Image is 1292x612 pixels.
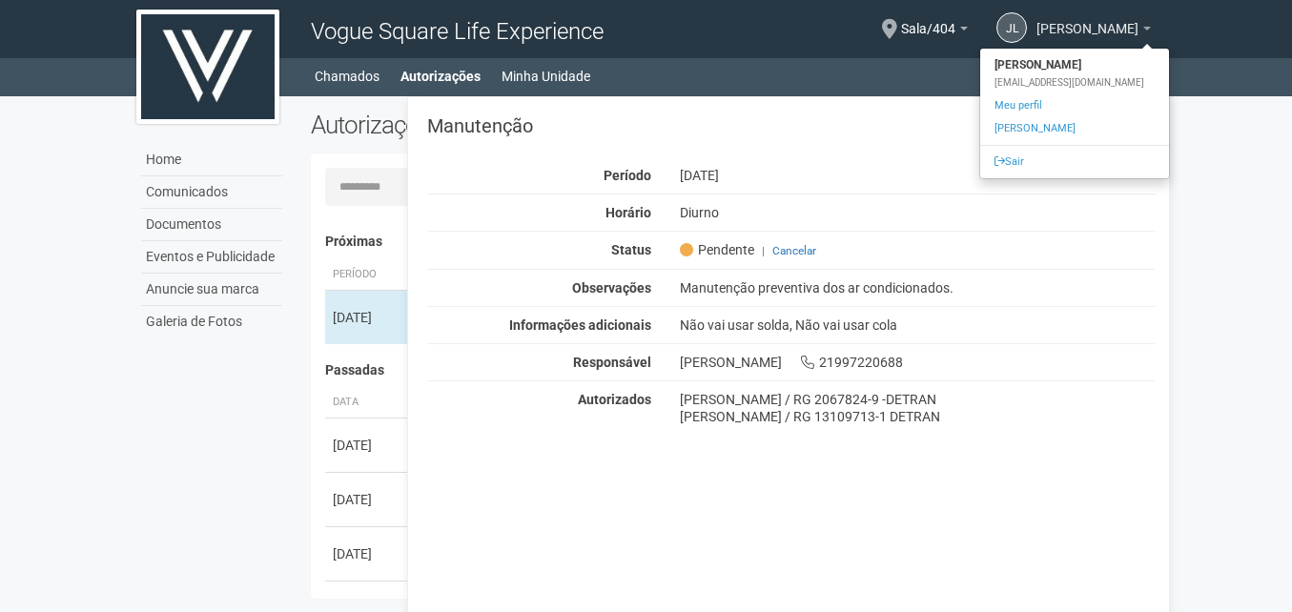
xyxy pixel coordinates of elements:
[427,116,1155,135] h3: Manutenção
[141,241,282,274] a: Eventos e Publicidade
[980,76,1169,90] div: [EMAIL_ADDRESS][DOMAIN_NAME]
[666,167,1170,184] div: [DATE]
[1036,24,1151,39] a: [PERSON_NAME]
[333,490,403,509] div: [DATE]
[325,363,1142,377] h4: Passadas
[333,308,403,327] div: [DATE]
[980,117,1169,140] a: [PERSON_NAME]
[680,408,1156,425] div: [PERSON_NAME] / RG 13109713-1 DETRAN
[325,387,411,418] th: Data
[136,10,279,124] img: logo.jpg
[680,391,1156,408] div: [PERSON_NAME] / RG 2067824-9 -DETRAN
[762,244,765,257] span: |
[666,316,1170,334] div: Não vai usar solda, Não vai usar cola
[509,317,651,333] strong: Informações adicionais
[980,53,1169,76] strong: [PERSON_NAME]
[400,63,481,90] a: Autorizações
[772,244,816,257] a: Cancelar
[901,24,968,39] a: Sala/404
[605,205,651,220] strong: Horário
[578,392,651,407] strong: Autorizados
[311,111,719,139] h2: Autorizações
[141,144,282,176] a: Home
[325,235,1142,249] h4: Próximas
[141,306,282,337] a: Galeria de Fotos
[333,544,403,563] div: [DATE]
[604,168,651,183] strong: Período
[315,63,379,90] a: Chamados
[573,355,651,370] strong: Responsável
[611,242,651,257] strong: Status
[996,12,1027,43] a: JL
[141,176,282,209] a: Comunicados
[666,354,1170,371] div: [PERSON_NAME] 21997220688
[1036,3,1138,36] span: João Luis Magacho Lopes
[572,280,651,296] strong: Observações
[980,151,1169,173] a: Sair
[666,204,1170,221] div: Diurno
[311,18,604,45] span: Vogue Square Life Experience
[680,241,754,258] span: Pendente
[141,209,282,241] a: Documentos
[666,279,1170,296] div: Manutenção preventiva dos ar condicionados.
[333,436,403,455] div: [DATE]
[325,259,411,291] th: Período
[980,94,1169,117] a: Meu perfil
[141,274,282,306] a: Anuncie sua marca
[901,3,955,36] span: Sala/404
[502,63,590,90] a: Minha Unidade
